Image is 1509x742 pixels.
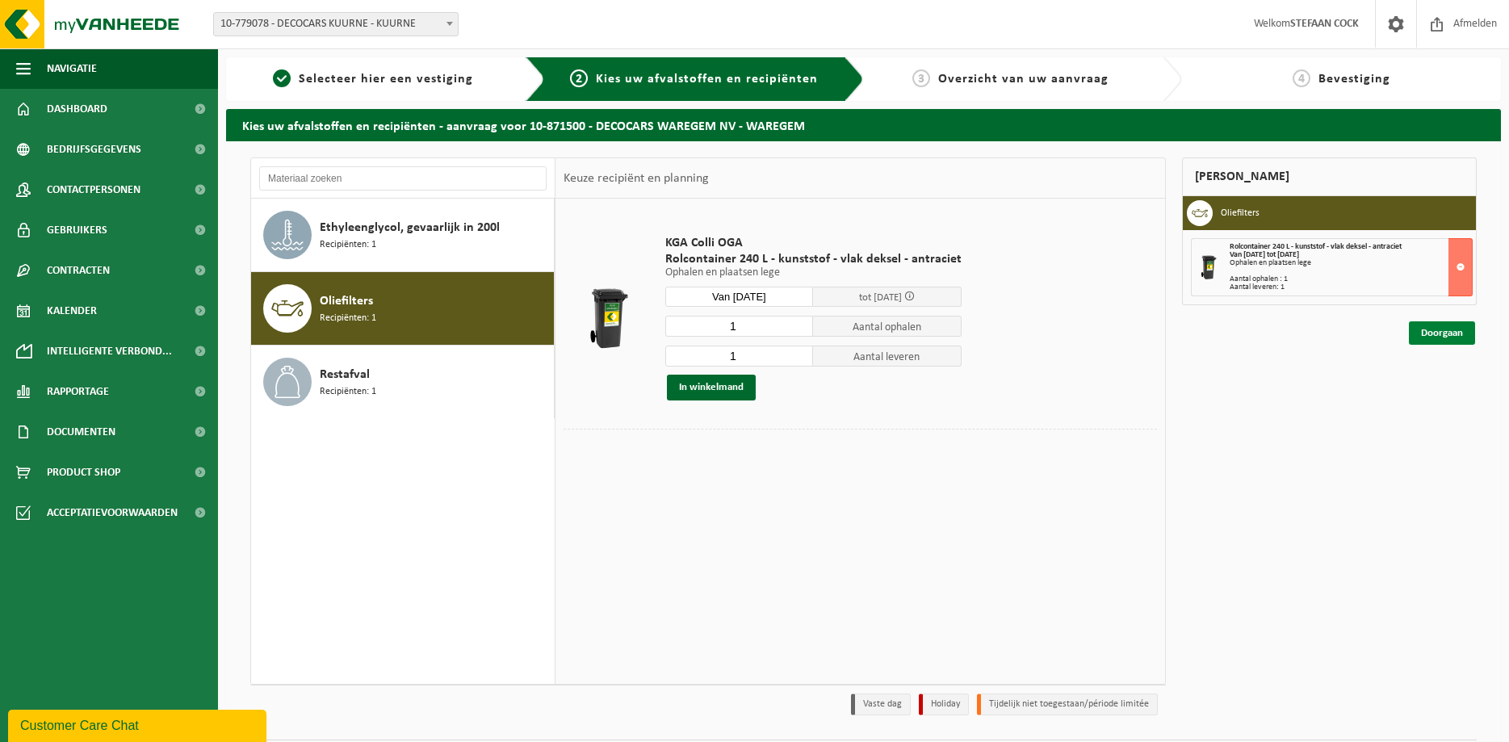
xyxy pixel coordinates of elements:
button: Oliefilters Recipiënten: 1 [251,272,555,346]
button: In winkelmand [667,375,756,400]
span: Documenten [47,412,115,452]
span: Navigatie [47,48,97,89]
div: Keuze recipiënt en planning [555,158,717,199]
span: Recipiënten: 1 [320,384,376,400]
div: Aantal leveren: 1 [1230,283,1472,291]
span: Contracten [47,250,110,291]
span: Bedrijfsgegevens [47,129,141,170]
span: 4 [1293,69,1310,87]
span: 10-779078 - DECOCARS KUURNE - KUURNE [213,12,459,36]
span: Product Shop [47,452,120,493]
span: Rolcontainer 240 L - kunststof - vlak deksel - antraciet [665,251,962,267]
span: Ethyleenglycol, gevaarlijk in 200l [320,218,500,237]
button: Ethyleenglycol, gevaarlijk in 200l Recipiënten: 1 [251,199,555,272]
span: Recipiënten: 1 [320,237,376,253]
iframe: chat widget [8,706,270,742]
span: Acceptatievoorwaarden [47,493,178,533]
span: 1 [273,69,291,87]
strong: Van [DATE] tot [DATE] [1230,250,1299,259]
input: Materiaal zoeken [259,166,547,191]
a: 1Selecteer hier een vestiging [234,69,513,89]
div: [PERSON_NAME] [1182,157,1477,196]
span: Intelligente verbond... [47,331,172,371]
h2: Kies uw afvalstoffen en recipiënten - aanvraag voor 10-871500 - DECOCARS WAREGEM NV - WAREGEM [226,109,1501,140]
div: Aantal ophalen : 1 [1230,275,1472,283]
strong: STEFAAN COCK [1290,18,1359,30]
span: Restafval [320,365,370,384]
li: Holiday [919,694,969,715]
span: 10-779078 - DECOCARS KUURNE - KUURNE [214,13,458,36]
span: Recipiënten: 1 [320,311,376,326]
span: 2 [570,69,588,87]
div: Ophalen en plaatsen lege [1230,259,1472,267]
p: Ophalen en plaatsen lege [665,267,962,279]
span: Kalender [47,291,97,331]
span: Bevestiging [1318,73,1390,86]
span: KGA Colli OGA [665,235,962,251]
span: Rolcontainer 240 L - kunststof - vlak deksel - antraciet [1230,242,1402,251]
input: Selecteer datum [665,287,814,307]
span: Selecteer hier een vestiging [299,73,473,86]
span: Kies uw afvalstoffen en recipiënten [596,73,818,86]
span: tot [DATE] [859,292,902,303]
a: Doorgaan [1409,321,1475,345]
li: Tijdelijk niet toegestaan/période limitée [977,694,1158,715]
button: Restafval Recipiënten: 1 [251,346,555,418]
h3: Oliefilters [1221,200,1260,226]
span: Aantal leveren [813,346,962,367]
span: Dashboard [47,89,107,129]
span: Gebruikers [47,210,107,250]
span: Oliefilters [320,291,373,311]
span: Overzicht van uw aanvraag [938,73,1109,86]
span: Aantal ophalen [813,316,962,337]
span: 3 [912,69,930,87]
span: Rapportage [47,371,109,412]
li: Vaste dag [851,694,911,715]
span: Contactpersonen [47,170,140,210]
